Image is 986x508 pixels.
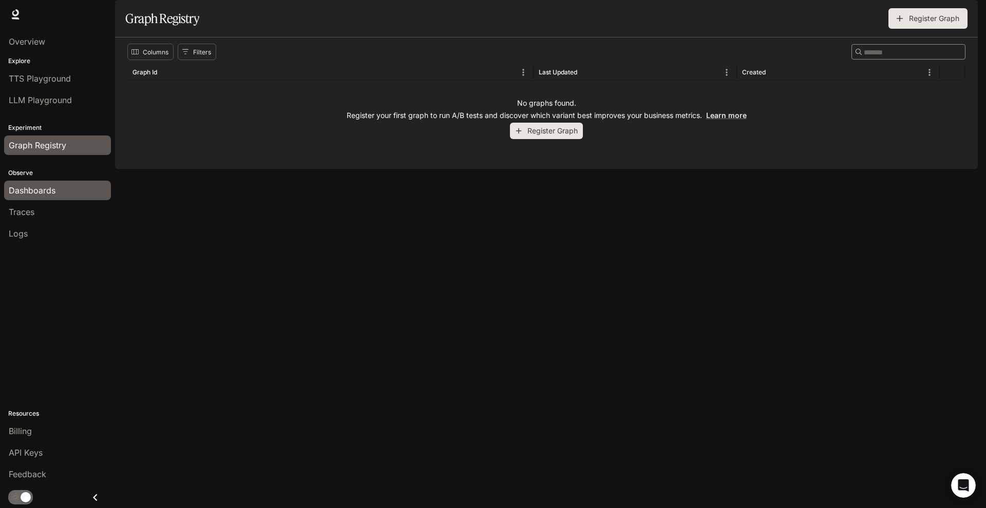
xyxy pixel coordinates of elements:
div: Last Updated [539,68,577,76]
h1: Graph Registry [125,8,199,29]
p: Register your first graph to run A/B tests and discover which variant best improves your business... [347,110,747,121]
button: Sort [767,65,782,80]
a: Learn more [706,111,747,120]
button: Select columns [127,44,174,60]
p: No graphs found. [517,98,576,108]
button: Menu [922,65,937,80]
button: Show filters [178,44,216,60]
iframe: Intercom live chat [951,473,976,498]
div: Created [742,68,766,76]
button: Register Graph [510,123,583,140]
div: Graph Id [132,68,157,76]
div: Search [851,44,965,60]
button: Menu [516,65,531,80]
button: Register Graph [888,8,968,29]
button: Sort [158,65,174,80]
button: Menu [719,65,734,80]
button: Sort [578,65,594,80]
